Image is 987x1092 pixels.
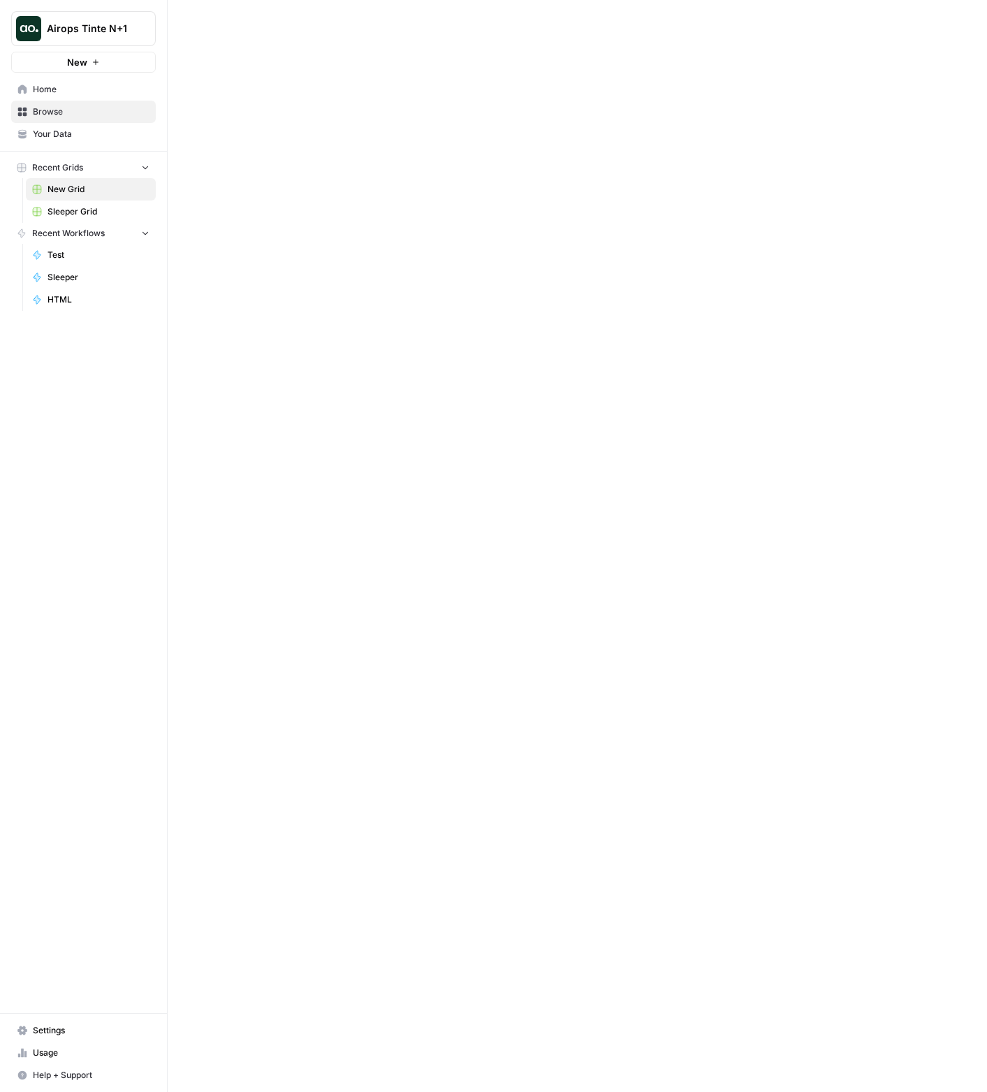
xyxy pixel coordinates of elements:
span: Help + Support [33,1069,149,1082]
span: New [67,55,87,69]
a: Sleeper [26,266,156,289]
a: Your Data [11,123,156,145]
span: New Grid [47,183,149,196]
button: Recent Workflows [11,223,156,244]
button: Recent Grids [11,157,156,178]
a: HTML [26,289,156,311]
img: Airops Tinte N+1 Logo [16,16,41,41]
a: Sleeper Grid [26,201,156,223]
span: Your Data [33,128,149,140]
a: New Grid [26,178,156,201]
span: Home [33,83,149,96]
span: Recent Workflows [32,227,105,240]
span: Test [47,249,149,261]
a: Usage [11,1042,156,1064]
a: Test [26,244,156,266]
button: New [11,52,156,73]
span: Sleeper Grid [47,205,149,218]
span: HTML [47,293,149,306]
button: Help + Support [11,1064,156,1086]
a: Browse [11,101,156,123]
span: Usage [33,1047,149,1059]
span: Browse [33,105,149,118]
span: Settings [33,1024,149,1037]
a: Home [11,78,156,101]
span: Airops Tinte N+1 [47,22,131,36]
a: Settings [11,1019,156,1042]
span: Recent Grids [32,161,83,174]
button: Workspace: Airops Tinte N+1 [11,11,156,46]
span: Sleeper [47,271,149,284]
